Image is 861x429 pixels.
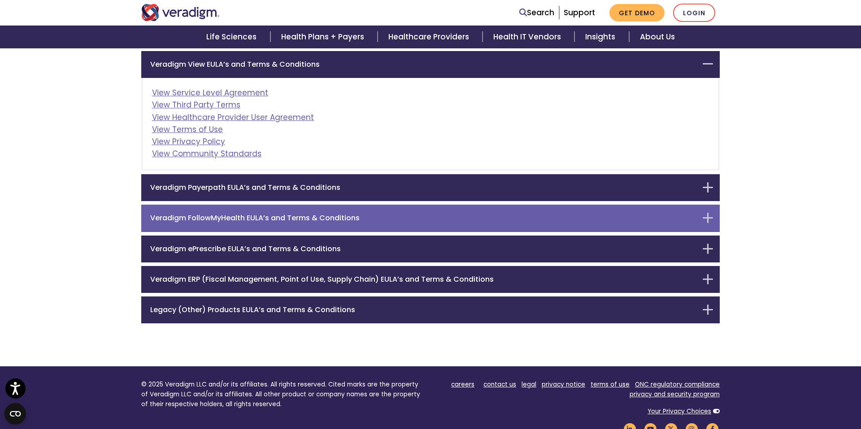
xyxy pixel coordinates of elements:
h6: Veradigm Payerpath EULA’s and Terms & Conditions [150,183,697,192]
a: Life Sciences [196,26,270,48]
a: Support [564,7,595,18]
a: ONC regulatory compliance [635,380,720,389]
a: careers [451,380,474,389]
a: Health Plans + Payers [270,26,378,48]
h6: Veradigm ERP (Fiscal Management, Point of Use, Supply Chain) EULA’s and Terms & Conditions [150,275,697,283]
a: Healthcare Providers [378,26,483,48]
img: Veradigm logo [141,4,220,21]
a: View Third Party Terms [152,99,240,110]
a: legal [522,380,536,389]
h6: Veradigm ePrescribe EULA’s and Terms & Conditions [150,245,697,253]
button: Open CMP widget [4,403,26,425]
a: View Service Level Agreement [152,87,268,98]
h6: Veradigm FollowMyHealth EULA’s and Terms & Conditions [150,214,697,222]
a: View Community Standards [152,148,261,159]
a: Login [673,4,715,22]
h6: Legacy (Other) Products EULA’s and Terms & Conditions [150,305,697,314]
a: Get Demo [609,4,665,21]
a: contact us [483,380,516,389]
a: terms of use [591,380,630,389]
iframe: Drift Chat Widget [689,365,850,418]
a: privacy notice [542,380,585,389]
a: Search [519,7,554,19]
p: © 2025 Veradigm LLC and/or its affiliates. All rights reserved. Cited marks are the property of V... [141,380,424,409]
a: View Healthcare Provider User Agreement [152,112,314,123]
a: Insights [574,26,629,48]
a: View Terms of Use [152,124,223,135]
a: Your Privacy Choices [648,407,711,416]
a: About Us [629,26,686,48]
a: privacy and security program [630,390,720,399]
a: Health IT Vendors [483,26,574,48]
a: View Privacy Policy [152,136,225,147]
h6: Veradigm View EULA’s and Terms & Conditions [150,60,697,69]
